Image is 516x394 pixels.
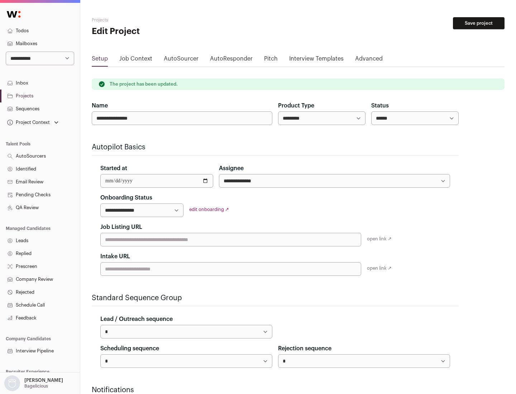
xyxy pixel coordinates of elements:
a: Job Context [119,54,152,66]
button: Open dropdown [3,375,64,391]
p: [PERSON_NAME] [24,378,63,383]
a: Setup [92,54,108,66]
label: Product Type [278,101,314,110]
label: Status [371,101,389,110]
label: Job Listing URL [100,223,142,231]
p: The project has been updated. [110,81,178,87]
label: Onboarding Status [100,193,152,202]
img: nopic.png [4,375,20,391]
p: Bagelicious [24,383,48,389]
a: edit onboarding ↗ [189,207,229,212]
a: AutoSourcer [164,54,199,66]
label: Intake URL [100,252,130,261]
label: Lead / Outreach sequence [100,315,173,323]
a: AutoResponder [210,54,253,66]
h1: Edit Project [92,26,229,37]
button: Save project [453,17,505,29]
a: Interview Templates [289,54,344,66]
h2: Standard Sequence Group [92,293,459,303]
label: Started at [100,164,127,173]
label: Name [92,101,108,110]
h2: Projects [92,17,229,23]
label: Scheduling sequence [100,344,159,353]
a: Pitch [264,54,278,66]
h2: Autopilot Basics [92,142,459,152]
button: Open dropdown [6,117,60,128]
label: Assignee [219,164,244,173]
img: Wellfound [3,7,24,21]
div: Project Context [6,120,50,125]
label: Rejection sequence [278,344,331,353]
a: Advanced [355,54,383,66]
